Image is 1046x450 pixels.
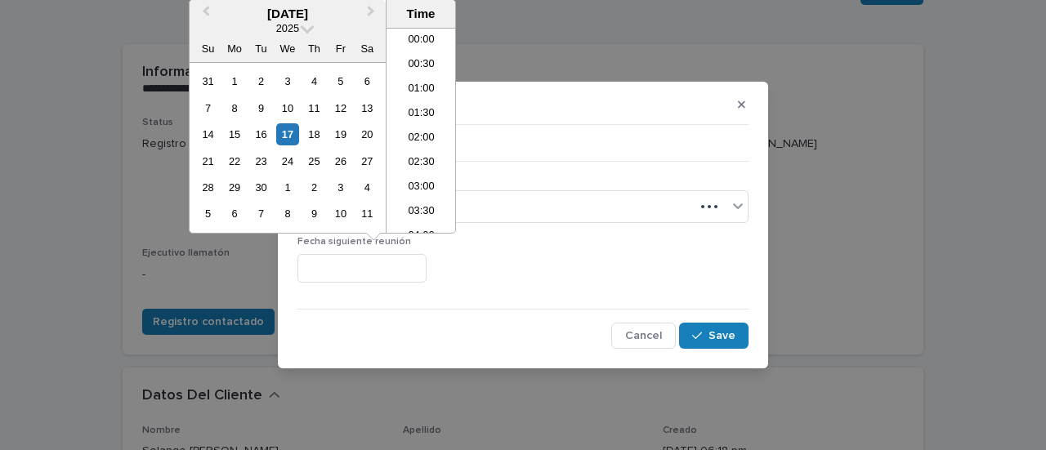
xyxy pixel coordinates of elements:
[329,176,351,198] div: Choose Friday, October 3rd, 2025
[356,176,378,198] div: Choose Saturday, October 4th, 2025
[250,123,272,145] div: Choose Tuesday, September 16th, 2025
[250,97,272,119] div: Choose Tuesday, September 9th, 2025
[303,123,325,145] div: Choose Thursday, September 18th, 2025
[709,330,735,341] span: Save
[276,176,298,198] div: Choose Wednesday, October 1st, 2025
[194,68,380,227] div: month 2025-09
[223,150,245,172] div: Choose Monday, September 22nd, 2025
[679,323,749,349] button: Save
[387,127,456,151] li: 02:00
[250,203,272,225] div: Choose Tuesday, October 7th, 2025
[190,7,386,21] div: [DATE]
[303,203,325,225] div: Choose Thursday, October 9th, 2025
[223,203,245,225] div: Choose Monday, October 6th, 2025
[276,70,298,92] div: Choose Wednesday, September 3rd, 2025
[197,150,219,172] div: Choose Sunday, September 21st, 2025
[356,150,378,172] div: Choose Saturday, September 27th, 2025
[223,38,245,60] div: Mo
[611,323,676,349] button: Cancel
[391,7,451,21] div: Time
[329,150,351,172] div: Choose Friday, September 26th, 2025
[197,176,219,198] div: Choose Sunday, September 28th, 2025
[197,123,219,145] div: Choose Sunday, September 14th, 2025
[329,123,351,145] div: Choose Friday, September 19th, 2025
[250,176,272,198] div: Choose Tuesday, September 30th, 2025
[387,29,456,53] li: 00:00
[197,97,219,119] div: Choose Sunday, September 7th, 2025
[250,70,272,92] div: Choose Tuesday, September 2nd, 2025
[223,70,245,92] div: Choose Monday, September 1st, 2025
[276,22,299,34] span: 2025
[625,330,662,341] span: Cancel
[329,70,351,92] div: Choose Friday, September 5th, 2025
[356,203,378,225] div: Choose Saturday, October 11th, 2025
[356,70,378,92] div: Choose Saturday, September 6th, 2025
[276,97,298,119] div: Choose Wednesday, September 10th, 2025
[387,102,456,127] li: 01:30
[197,203,219,225] div: Choose Sunday, October 5th, 2025
[276,38,298,60] div: We
[197,70,219,92] div: Choose Sunday, August 31st, 2025
[387,200,456,225] li: 03:30
[329,38,351,60] div: Fr
[329,97,351,119] div: Choose Friday, September 12th, 2025
[223,123,245,145] div: Choose Monday, September 15th, 2025
[387,78,456,102] li: 01:00
[276,150,298,172] div: Choose Wednesday, September 24th, 2025
[303,70,325,92] div: Choose Thursday, September 4th, 2025
[276,203,298,225] div: Choose Wednesday, October 8th, 2025
[197,38,219,60] div: Su
[303,150,325,172] div: Choose Thursday, September 25th, 2025
[387,176,456,200] li: 03:00
[387,225,456,249] li: 04:00
[356,38,378,60] div: Sa
[356,123,378,145] div: Choose Saturday, September 20th, 2025
[360,2,386,28] button: Next Month
[223,176,245,198] div: Choose Monday, September 29th, 2025
[329,203,351,225] div: Choose Friday, October 10th, 2025
[303,176,325,198] div: Choose Thursday, October 2nd, 2025
[250,150,272,172] div: Choose Tuesday, September 23rd, 2025
[191,2,217,28] button: Previous Month
[276,123,298,145] div: Choose Wednesday, September 17th, 2025
[250,38,272,60] div: Tu
[297,237,411,247] span: Fecha siguiente reunión
[387,151,456,176] li: 02:30
[303,38,325,60] div: Th
[223,97,245,119] div: Choose Monday, September 8th, 2025
[303,97,325,119] div: Choose Thursday, September 11th, 2025
[387,53,456,78] li: 00:30
[356,97,378,119] div: Choose Saturday, September 13th, 2025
